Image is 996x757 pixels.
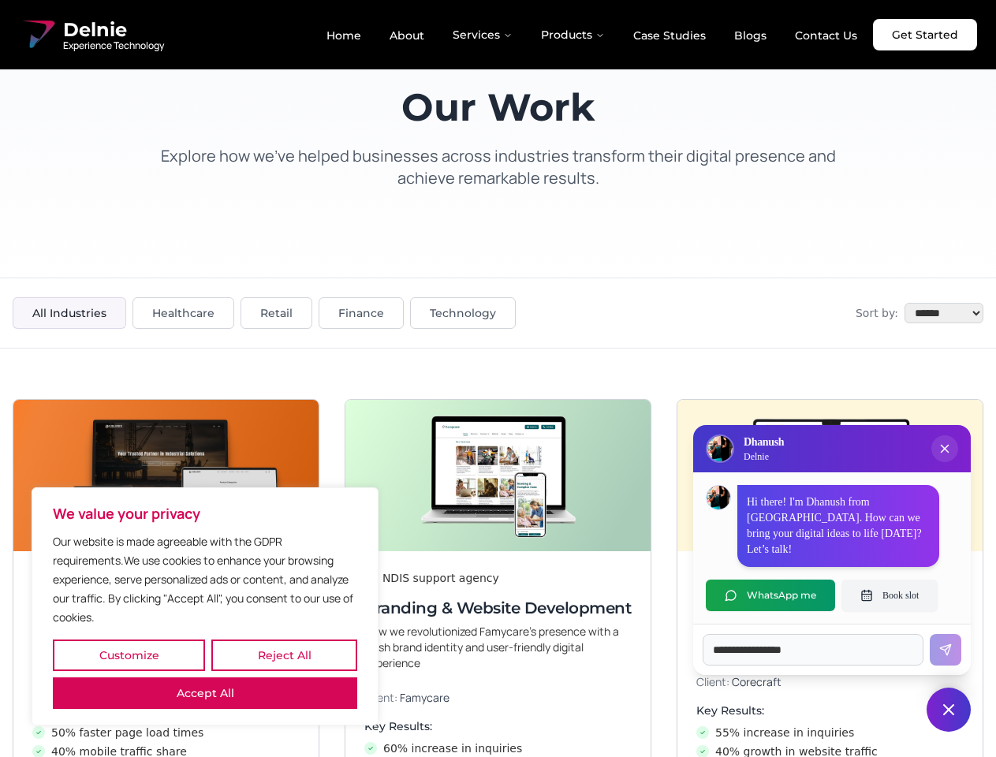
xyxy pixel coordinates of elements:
[32,725,300,740] li: 50% faster page load times
[440,19,525,50] button: Services
[53,504,357,523] p: We value your privacy
[53,677,357,709] button: Accept All
[314,19,870,50] nav: Main
[377,22,437,49] a: About
[314,22,374,49] a: Home
[241,297,312,329] button: Retail
[63,17,164,43] span: Delnie
[621,22,718,49] a: Case Studies
[364,740,632,756] li: 60% increase in inquiries
[13,400,319,551] img: Next-Gen Website Development
[856,305,898,321] span: Sort by:
[400,690,450,705] span: Famycare
[677,400,983,551] img: Digital & Brand Revamp
[706,580,835,611] button: WhatsApp me
[782,22,870,49] a: Contact Us
[364,624,632,671] p: How we revolutionized Famycare’s presence with a fresh brand identity and user-friendly digital e...
[744,450,784,463] p: Delnie
[211,640,357,671] button: Reject All
[747,494,930,557] p: Hi there! I'm Dhanush from [GEOGRAPHIC_DATA]. How can we bring your digital ideas to life [DATE]?...
[345,400,651,551] img: Branding & Website Development
[410,297,516,329] button: Technology
[696,725,964,740] li: 55% increase in inquiries
[364,690,632,706] p: Client:
[707,436,733,461] img: Delnie Logo
[364,718,632,734] h4: Key Results:
[364,597,632,619] h3: Branding & Website Development
[744,434,784,450] h3: Dhanush
[13,297,126,329] button: All Industries
[722,22,779,49] a: Blogs
[873,19,977,50] a: Get Started
[145,88,852,126] h1: Our Work
[931,435,958,462] button: Close chat popup
[927,688,971,732] button: Close chat
[53,532,357,627] p: Our website is made agreeable with the GDPR requirements.We use cookies to enhance your browsing ...
[132,297,234,329] button: Healthcare
[145,145,852,189] p: Explore how we've helped businesses across industries transform their digital presence and achiev...
[53,640,205,671] button: Customize
[319,297,404,329] button: Finance
[841,580,938,611] button: Book slot
[19,16,164,54] a: Delnie Logo Full
[19,16,57,54] img: Delnie Logo
[364,570,632,586] div: An NDIS support agency
[528,19,617,50] button: Products
[707,486,730,509] img: Dhanush
[63,39,164,52] span: Experience Technology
